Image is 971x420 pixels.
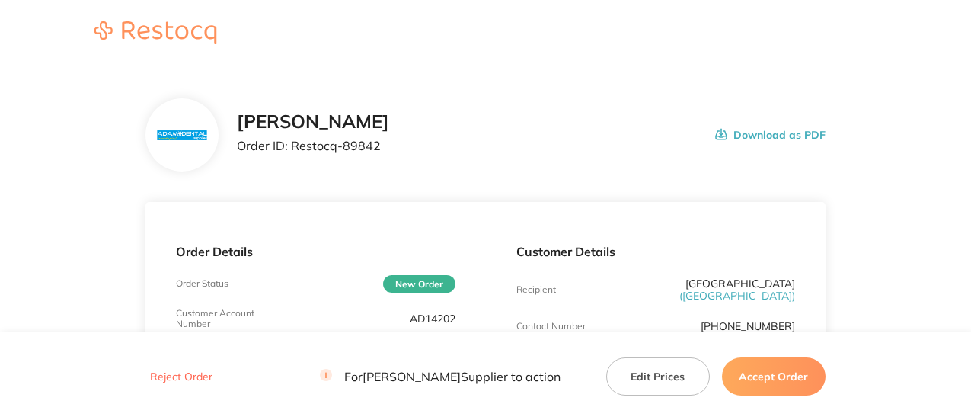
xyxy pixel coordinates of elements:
[715,111,826,159] button: Download as PDF
[158,130,207,140] img: N3hiYW42Mg
[516,284,556,295] p: Recipient
[679,289,795,303] span: ( [GEOGRAPHIC_DATA] )
[606,357,710,395] button: Edit Prices
[79,21,232,44] img: Restocq logo
[237,111,389,133] h2: [PERSON_NAME]
[410,313,455,325] p: AD14202
[320,369,561,383] p: For [PERSON_NAME] Supplier to action
[516,321,586,332] p: Contact Number
[237,139,389,152] p: Order ID: Restocq- 89842
[176,308,269,329] p: Customer Account Number
[722,357,826,395] button: Accept Order
[176,278,228,289] p: Order Status
[79,21,232,46] a: Restocq logo
[516,245,795,258] p: Customer Details
[383,275,455,293] span: New Order
[145,370,217,383] button: Reject Order
[701,320,795,332] p: [PHONE_NUMBER]
[176,245,455,258] p: Order Details
[609,277,795,302] p: [GEOGRAPHIC_DATA]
